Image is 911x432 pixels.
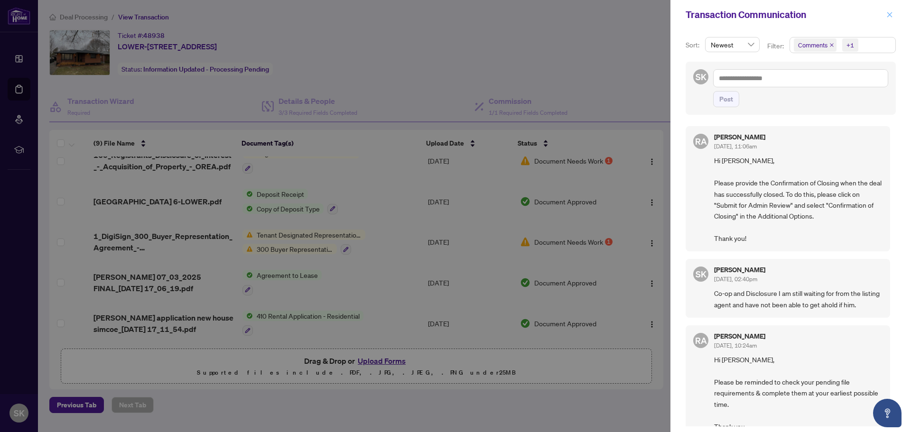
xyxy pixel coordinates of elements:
[714,333,765,340] h5: [PERSON_NAME]
[714,354,883,432] span: Hi [PERSON_NAME], Please be reminded to check your pending file requirements & complete them at y...
[711,37,754,52] span: Newest
[713,91,739,107] button: Post
[714,143,757,150] span: [DATE], 11:06am
[686,8,883,22] div: Transaction Communication
[714,134,765,140] h5: [PERSON_NAME]
[695,334,707,347] span: RA
[686,40,701,50] p: Sort:
[714,288,883,310] span: Co-op and Disclosure I am still waiting for from the listing agent and have not been able to get ...
[846,40,854,50] div: +1
[829,43,834,47] span: close
[714,276,757,283] span: [DATE], 02:40pm
[696,267,706,281] span: SK
[696,70,706,83] span: SK
[695,135,707,148] span: RA
[873,399,902,427] button: Open asap
[767,41,785,51] p: Filter:
[714,267,765,273] h5: [PERSON_NAME]
[798,40,827,50] span: Comments
[886,11,893,18] span: close
[714,155,883,244] span: Hi [PERSON_NAME], Please provide the Confirmation of Closing when the deal has successfully close...
[714,342,757,349] span: [DATE], 10:24am
[794,38,837,52] span: Comments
